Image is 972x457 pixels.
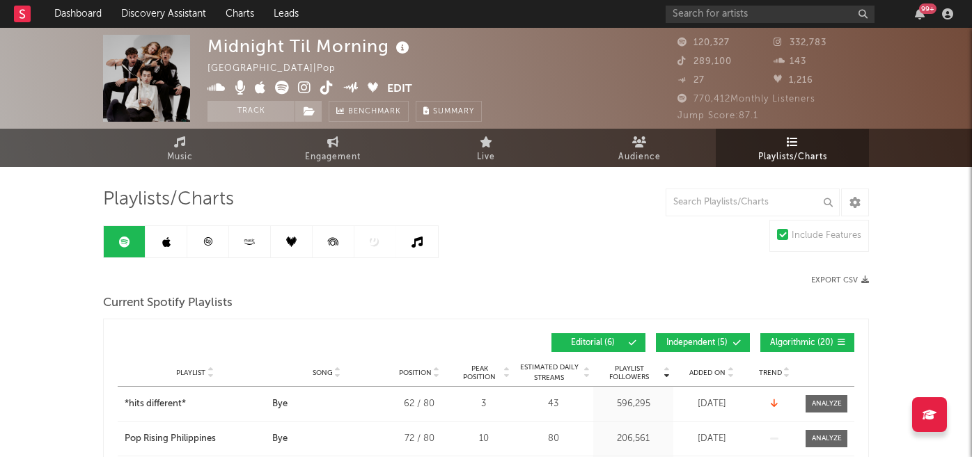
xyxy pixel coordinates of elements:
span: 120,327 [677,38,730,47]
div: 10 [457,432,510,446]
div: 3 [457,397,510,411]
span: 289,100 [677,57,732,66]
div: 596,295 [597,397,670,411]
button: Export CSV [811,276,869,284]
span: Peak Position [457,364,501,381]
div: 80 [517,432,590,446]
input: Search Playlists/Charts [666,189,840,216]
button: Editorial(6) [551,333,645,352]
button: Track [207,101,295,122]
button: Edit [387,81,412,98]
div: [DATE] [677,397,746,411]
span: 332,783 [774,38,826,47]
span: Engagement [305,149,361,166]
span: 1,216 [774,76,813,85]
div: Pop Rising Philippines [125,432,216,446]
div: 43 [517,397,590,411]
button: Independent(5) [656,333,750,352]
span: Position [399,369,432,377]
span: Song [313,369,333,377]
span: Jump Score: 87.1 [677,111,758,120]
div: Include Features [792,227,861,244]
div: 99 + [919,3,936,14]
span: Playlists/Charts [103,191,234,208]
a: *hits different* [125,397,265,411]
a: Benchmark [329,101,409,122]
span: 770,412 Monthly Listeners [677,95,815,104]
a: Live [409,129,563,167]
a: Pop Rising Philippines [125,432,265,446]
span: Algorithmic ( 20 ) [769,339,833,347]
div: 62 / 80 [388,397,450,411]
button: Summary [416,101,482,122]
span: Music [167,149,193,166]
div: [GEOGRAPHIC_DATA] | Pop [207,61,352,77]
div: *hits different* [125,397,186,411]
span: Estimated Daily Streams [517,362,581,383]
span: 143 [774,57,806,66]
a: Audience [563,129,716,167]
span: Benchmark [348,104,401,120]
span: Current Spotify Playlists [103,295,233,312]
span: Added On [689,369,726,377]
span: Independent ( 5 ) [665,339,729,347]
a: Music [103,129,256,167]
div: 72 / 80 [388,432,450,446]
a: Engagement [256,129,409,167]
div: Midnight Til Morning [207,35,413,58]
span: Live [477,149,495,166]
span: Audience [618,149,661,166]
input: Search for artists [666,6,875,23]
div: [DATE] [677,432,746,446]
a: Playlists/Charts [716,129,869,167]
span: Summary [433,108,474,115]
span: Playlists/Charts [758,149,827,166]
div: 206,561 [597,432,670,446]
span: Editorial ( 6 ) [561,339,625,347]
span: Trend [759,369,782,377]
span: Playlist [176,369,205,377]
div: Bye [272,432,288,446]
button: 99+ [915,8,925,19]
div: Bye [272,397,288,411]
span: Playlist Followers [597,364,661,381]
button: Algorithmic(20) [760,333,854,352]
span: 27 [677,76,705,85]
